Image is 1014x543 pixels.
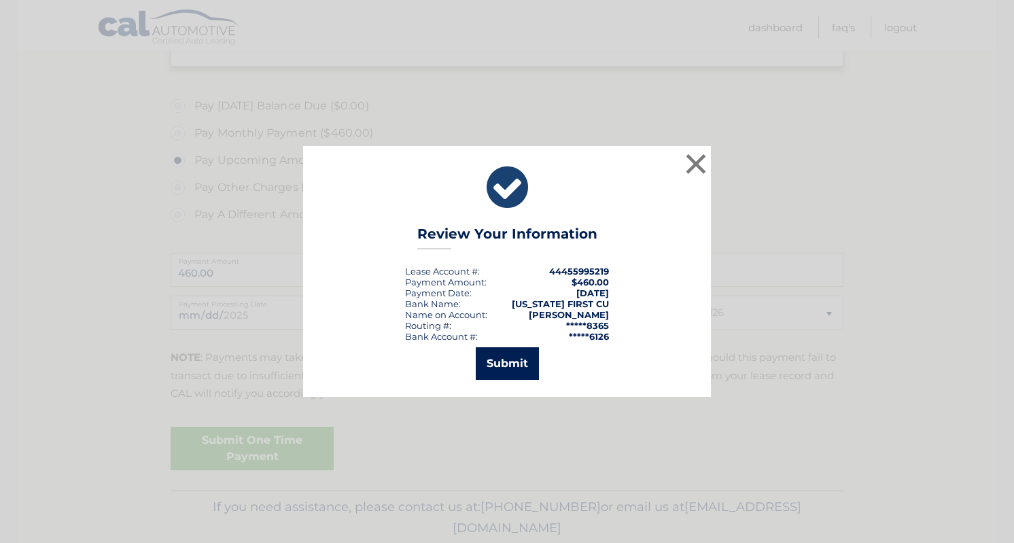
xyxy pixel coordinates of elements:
[572,277,609,287] span: $460.00
[549,266,609,277] strong: 44455995219
[405,266,480,277] div: Lease Account #:
[405,298,461,309] div: Bank Name:
[417,226,597,249] h3: Review Your Information
[405,287,470,298] span: Payment Date
[405,331,478,342] div: Bank Account #:
[529,309,609,320] strong: [PERSON_NAME]
[405,309,487,320] div: Name on Account:
[576,287,609,298] span: [DATE]
[512,298,609,309] strong: [US_STATE] FIRST CU
[405,287,472,298] div: :
[405,277,487,287] div: Payment Amount:
[682,150,710,177] button: ×
[476,347,539,380] button: Submit
[405,320,451,331] div: Routing #:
